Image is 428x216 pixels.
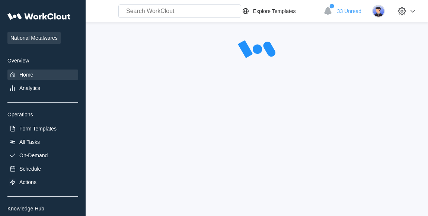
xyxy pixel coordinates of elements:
[7,112,78,117] div: Operations
[7,32,61,44] span: National Metalwares
[7,150,78,161] a: On-Demand
[372,5,385,17] img: user-5.png
[19,72,33,78] div: Home
[19,179,36,185] div: Actions
[241,7,320,16] a: Explore Templates
[253,8,296,14] div: Explore Templates
[7,164,78,174] a: Schedule
[7,206,78,212] div: Knowledge Hub
[19,166,41,172] div: Schedule
[118,4,241,18] input: Search WorkClout
[19,152,48,158] div: On-Demand
[337,8,361,14] span: 33 Unread
[19,85,40,91] div: Analytics
[7,177,78,187] a: Actions
[7,83,78,93] a: Analytics
[7,70,78,80] a: Home
[19,126,57,132] div: Form Templates
[7,58,78,64] div: Overview
[19,139,40,145] div: All Tasks
[7,123,78,134] a: Form Templates
[7,137,78,147] a: All Tasks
